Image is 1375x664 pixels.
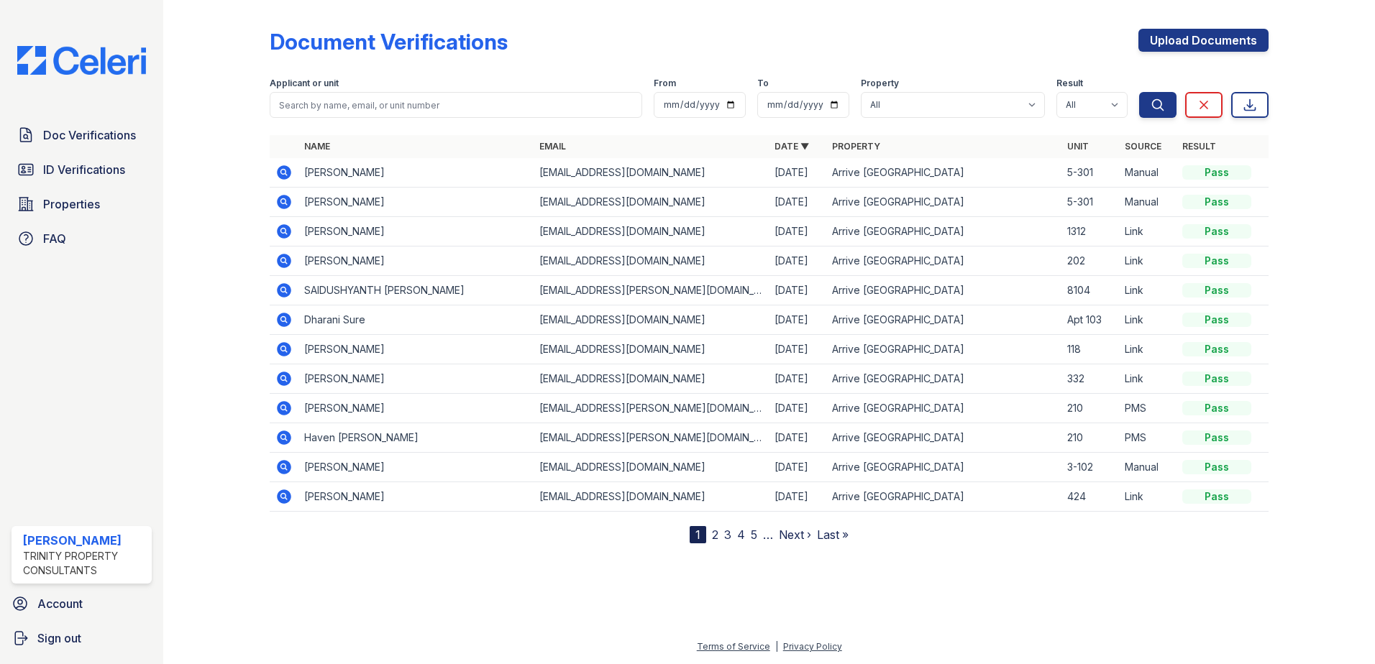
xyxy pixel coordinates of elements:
[826,276,1061,305] td: Arrive [GEOGRAPHIC_DATA]
[775,141,809,152] a: Date ▼
[1119,453,1177,482] td: Manual
[769,394,826,423] td: [DATE]
[769,276,826,305] td: [DATE]
[826,158,1061,188] td: Arrive [GEOGRAPHIC_DATA]
[12,121,152,149] a: Doc Verifications
[712,527,718,542] a: 2
[37,595,83,612] span: Account
[12,224,152,253] a: FAQ
[539,141,566,152] a: Email
[769,364,826,394] td: [DATE]
[1061,364,1119,394] td: 332
[1061,246,1119,276] td: 202
[1061,423,1119,453] td: 210
[697,641,770,652] a: Terms of Service
[654,78,676,89] label: From
[861,78,899,89] label: Property
[1119,394,1177,423] td: PMS
[826,482,1061,512] td: Arrive [GEOGRAPHIC_DATA]
[6,624,157,653] a: Sign out
[737,527,745,542] a: 4
[37,630,81,647] span: Sign out
[769,217,826,246] td: [DATE]
[1119,305,1177,335] td: Link
[534,188,769,217] td: [EMAIL_ADDRESS][DOMAIN_NAME]
[43,161,125,178] span: ID Verifications
[826,246,1061,276] td: Arrive [GEOGRAPHIC_DATA]
[1056,78,1083,89] label: Result
[298,217,534,246] td: [PERSON_NAME]
[6,589,157,618] a: Account
[1182,224,1251,239] div: Pass
[769,335,826,364] td: [DATE]
[1119,364,1177,394] td: Link
[724,527,731,542] a: 3
[826,423,1061,453] td: Arrive [GEOGRAPHIC_DATA]
[826,217,1061,246] td: Arrive [GEOGRAPHIC_DATA]
[779,527,811,542] a: Next ›
[775,641,778,652] div: |
[298,188,534,217] td: [PERSON_NAME]
[534,453,769,482] td: [EMAIL_ADDRESS][DOMAIN_NAME]
[1067,141,1089,152] a: Unit
[1061,188,1119,217] td: 5-301
[751,527,757,542] a: 5
[826,394,1061,423] td: Arrive [GEOGRAPHIC_DATA]
[1119,276,1177,305] td: Link
[298,305,534,335] td: Dharani Sure
[1182,372,1251,386] div: Pass
[23,532,146,549] div: [PERSON_NAME]
[534,482,769,512] td: [EMAIL_ADDRESS][DOMAIN_NAME]
[1182,342,1251,356] div: Pass
[1119,217,1177,246] td: Link
[12,155,152,184] a: ID Verifications
[1182,401,1251,415] div: Pass
[1061,453,1119,482] td: 3-102
[298,453,534,482] td: [PERSON_NAME]
[1182,313,1251,327] div: Pass
[1119,158,1177,188] td: Manual
[1119,335,1177,364] td: Link
[1061,305,1119,335] td: Apt 103
[534,246,769,276] td: [EMAIL_ADDRESS][DOMAIN_NAME]
[270,29,508,55] div: Document Verifications
[1061,158,1119,188] td: 5-301
[769,453,826,482] td: [DATE]
[298,335,534,364] td: [PERSON_NAME]
[534,394,769,423] td: [EMAIL_ADDRESS][PERSON_NAME][DOMAIN_NAME]
[1061,394,1119,423] td: 210
[1182,195,1251,209] div: Pass
[817,527,849,542] a: Last »
[298,423,534,453] td: Haven [PERSON_NAME]
[12,190,152,218] a: Properties
[534,305,769,335] td: [EMAIL_ADDRESS][DOMAIN_NAME]
[1061,217,1119,246] td: 1312
[298,482,534,512] td: [PERSON_NAME]
[769,246,826,276] td: [DATE]
[769,482,826,512] td: [DATE]
[1182,283,1251,298] div: Pass
[270,78,339,89] label: Applicant or unit
[298,246,534,276] td: [PERSON_NAME]
[1138,29,1269,52] a: Upload Documents
[832,141,880,152] a: Property
[1119,188,1177,217] td: Manual
[826,188,1061,217] td: Arrive [GEOGRAPHIC_DATA]
[6,46,157,75] img: CE_Logo_Blue-a8612792a0a2168367f1c8372b55b34899dd931a85d93a1a3d3e32e68fde9ad4.png
[1119,482,1177,512] td: Link
[1061,482,1119,512] td: 424
[304,141,330,152] a: Name
[534,423,769,453] td: [EMAIL_ADDRESS][PERSON_NAME][DOMAIN_NAME]
[270,92,642,118] input: Search by name, email, or unit number
[534,335,769,364] td: [EMAIL_ADDRESS][DOMAIN_NAME]
[298,394,534,423] td: [PERSON_NAME]
[1182,489,1251,504] div: Pass
[826,305,1061,335] td: Arrive [GEOGRAPHIC_DATA]
[43,195,100,213] span: Properties
[1182,430,1251,445] div: Pass
[763,526,773,543] span: …
[757,78,769,89] label: To
[298,276,534,305] td: SAIDUSHYANTH [PERSON_NAME]
[826,364,1061,394] td: Arrive [GEOGRAPHIC_DATA]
